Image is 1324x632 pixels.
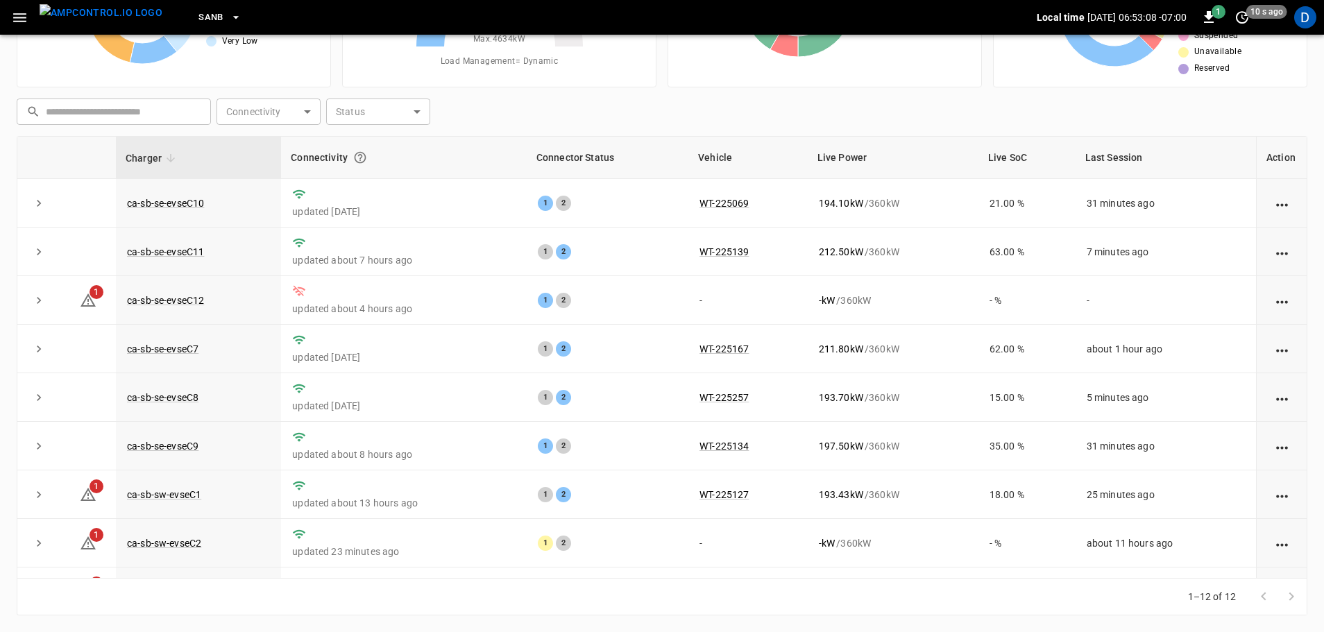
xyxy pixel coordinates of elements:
a: WT-225167 [699,343,749,355]
div: / 360 kW [819,488,967,502]
p: updated 23 minutes ago [292,545,516,558]
a: ca-sb-se-evseC11 [127,246,204,257]
div: profile-icon [1294,6,1316,28]
a: WT-225069 [699,198,749,209]
th: Action [1256,137,1307,179]
a: 1 [80,294,96,305]
a: 1 [80,488,96,499]
a: WT-225139 [699,246,749,257]
td: 35.00 % [978,422,1076,470]
p: [DATE] 06:53:08 -07:00 [1087,10,1187,24]
button: expand row [28,533,49,554]
td: 63.00 % [978,228,1076,276]
p: 193.43 kW [819,488,863,502]
div: 1 [538,196,553,211]
th: Connector Status [527,137,688,179]
a: ca-sb-se-evseC10 [127,198,204,209]
td: - % [978,567,1076,616]
button: expand row [28,193,49,214]
div: action cell options [1273,196,1291,210]
span: Very Low [222,35,258,49]
button: SanB [193,4,247,31]
p: 1–12 of 12 [1188,590,1237,604]
td: 18.00 % [978,470,1076,519]
p: 211.80 kW [819,342,863,356]
div: / 360 kW [819,293,967,307]
div: 1 [538,536,553,551]
span: SanB [198,10,223,26]
a: WT-225257 [699,392,749,403]
div: action cell options [1273,245,1291,259]
div: 1 [538,341,553,357]
p: updated about 8 hours ago [292,447,516,461]
button: set refresh interval [1231,6,1253,28]
td: - [688,519,808,567]
span: 1 [1212,5,1225,19]
td: - [1076,276,1256,325]
span: Charger [126,150,180,166]
span: 2 [90,577,103,590]
a: ca-sb-se-evseC7 [127,343,198,355]
span: 1 [90,285,103,299]
button: expand row [28,339,49,359]
div: 2 [556,196,571,211]
td: 7 minutes ago [1076,228,1256,276]
td: - [688,276,808,325]
button: Connection between the charger and our software. [348,145,373,170]
div: 2 [556,390,571,405]
div: 1 [538,293,553,308]
div: 2 [556,341,571,357]
button: expand row [28,387,49,408]
button: expand row [28,436,49,456]
a: ca-sb-se-evseC12 [127,295,204,306]
a: ca-sb-sw-evseC1 [127,489,201,500]
span: Suspended [1194,29,1239,43]
p: - kW [819,536,835,550]
a: ca-sb-sw-evseC2 [127,538,201,549]
span: Reserved [1194,62,1230,76]
p: updated about 13 hours ago [292,496,516,510]
a: WT-225127 [699,489,749,500]
div: 1 [538,390,553,405]
div: 2 [556,536,571,551]
div: / 360 kW [819,245,967,259]
div: / 360 kW [819,439,967,453]
td: - % [978,276,1076,325]
div: action cell options [1273,439,1291,453]
div: action cell options [1273,293,1291,307]
button: expand row [28,290,49,311]
span: 10 s ago [1246,5,1287,19]
p: updated [DATE] [292,350,516,364]
td: about 1 hour ago [1076,325,1256,373]
a: 1 [80,537,96,548]
th: Live SoC [978,137,1076,179]
div: / 360 kW [819,536,967,550]
p: updated about 4 hours ago [292,302,516,316]
div: 2 [556,244,571,259]
div: 1 [538,487,553,502]
td: about 11 hours ago [1076,519,1256,567]
a: ca-sb-se-evseC9 [127,441,198,452]
td: 62.00 % [978,325,1076,373]
span: Load Management = Dynamic [441,55,559,69]
div: action cell options [1273,536,1291,550]
a: ca-sb-se-evseC8 [127,392,198,403]
div: 1 [538,438,553,454]
td: - % [978,519,1076,567]
td: 25 minutes ago [1076,470,1256,519]
div: action cell options [1273,488,1291,502]
div: / 360 kW [819,342,967,356]
a: WT-225134 [699,441,749,452]
div: 2 [556,293,571,308]
p: updated about 7 hours ago [292,253,516,267]
div: action cell options [1273,391,1291,404]
div: 2 [556,487,571,502]
span: 1 [90,479,103,493]
div: Connectivity [291,145,517,170]
td: 15.00 % [978,373,1076,422]
p: updated [DATE] [292,205,516,219]
td: 31 minutes ago [1076,179,1256,228]
img: ampcontrol.io logo [40,4,162,22]
p: 197.50 kW [819,439,863,453]
button: expand row [28,484,49,505]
